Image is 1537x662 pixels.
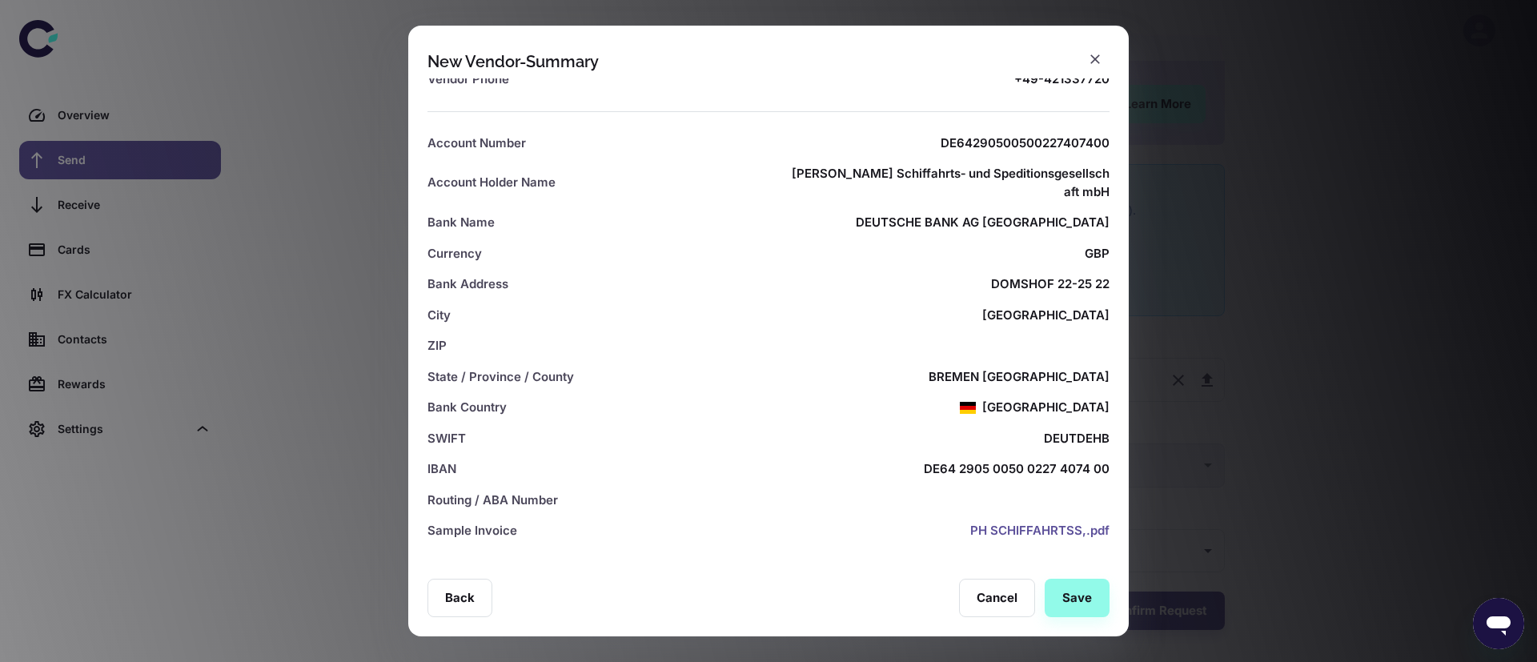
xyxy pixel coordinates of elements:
div: New Vendor - Summary [427,52,599,71]
h6: BREMEN [GEOGRAPHIC_DATA] [929,368,1110,387]
iframe: Button to launch messaging window [1473,598,1524,649]
h6: +49 - 421337720 [1014,70,1110,89]
div: [GEOGRAPHIC_DATA] [982,399,1110,417]
h6: DE64 2905 0050 0227 4074 00 [924,460,1110,479]
button: Save [1045,579,1110,617]
h6: [GEOGRAPHIC_DATA] [982,307,1110,325]
h6: Bank Country [427,399,507,417]
h6: ZIP [427,337,447,355]
h6: DE64290500500227407400 [941,134,1110,153]
h6: State / Province / County [427,368,574,387]
h6: DEUTSCHE BANK AG [GEOGRAPHIC_DATA] [856,214,1110,232]
h6: [PERSON_NAME] Schiffahrts‑ und Speditionsgesellschaft mbH [785,165,1110,201]
h6: DEUTDEHB [1044,430,1110,448]
h6: Sample Invoice [427,522,517,540]
h6: Currency [427,245,482,263]
h6: Bank Name [427,214,495,232]
h6: SWIFT [427,430,466,448]
h6: Vendor Phone [427,70,509,89]
button: Cancel [959,579,1035,617]
h6: City [427,307,451,325]
h6: Bank Address [427,275,508,294]
h6: Account Number [427,134,526,153]
h6: GBP [1085,245,1110,263]
h6: IBAN [427,460,456,479]
h6: DOMSHOF 22-25 22 [991,275,1110,294]
button: Back [427,579,492,617]
a: PH SCHIFFAHRTSS,.pdf [970,523,1110,538]
h6: Account Holder Name [427,174,556,192]
h6: Routing / ABA Number [427,491,558,510]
